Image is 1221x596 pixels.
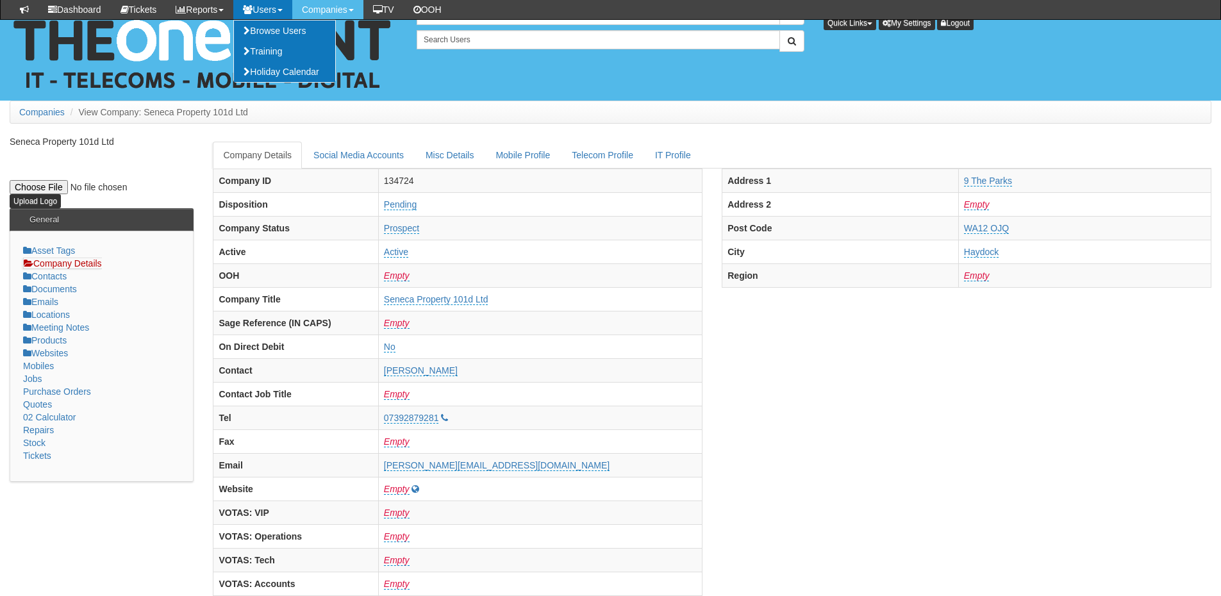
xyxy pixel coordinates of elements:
a: Mobile Profile [485,142,560,169]
a: IT Profile [645,142,701,169]
th: Tel [213,406,378,429]
p: Seneca Property 101d Ltd [10,135,194,148]
th: Region [722,263,959,287]
th: Sage Reference (IN CAPS) [213,311,378,335]
th: Address 1 [722,169,959,192]
th: Contact Job Title [213,382,378,406]
a: Empty [384,270,410,281]
th: OOH [213,263,378,287]
th: VOTAS: VIP [213,501,378,524]
th: Company ID [213,169,378,192]
a: Companies [19,107,65,117]
a: 9 The Parks [964,176,1012,186]
a: Contacts [23,271,67,281]
th: Contact [213,358,378,382]
th: VOTAS: Tech [213,548,378,572]
a: Holiday Calendar [234,62,335,82]
a: Telecom Profile [561,142,644,169]
a: Empty [384,579,410,590]
th: VOTAS: Operations [213,524,378,548]
a: Company Details [213,142,302,169]
a: Mobiles [23,361,54,371]
a: Meeting Notes [23,322,89,333]
input: Upload Logo [10,194,61,208]
a: [PERSON_NAME][EMAIL_ADDRESS][DOMAIN_NAME] [384,460,610,471]
a: Empty [964,199,990,210]
a: Documents [23,284,77,294]
a: [PERSON_NAME] [384,365,458,376]
th: Website [213,477,378,501]
li: View Company: Seneca Property 101d Ltd [67,106,248,119]
a: Empty [384,318,410,329]
th: Active [213,240,378,263]
a: Company Details [23,258,102,269]
a: Pending [384,199,417,210]
a: Repairs [23,425,54,435]
th: Disposition [213,192,378,216]
a: 02 Calculator [23,412,76,422]
a: Locations [23,310,70,320]
a: Stock [23,438,46,448]
th: VOTAS: Accounts [213,572,378,595]
a: No [384,342,395,352]
th: Address 2 [722,192,959,216]
a: Empty [384,555,410,566]
a: Empty [964,270,990,281]
a: Haydock [964,247,999,258]
a: Emails [23,297,58,307]
td: 134724 [378,169,702,192]
a: Empty [384,531,410,542]
th: Company Status [213,216,378,240]
a: Purchase Orders [23,386,91,397]
th: City [722,240,959,263]
th: On Direct Debit [213,335,378,358]
a: Empty [384,484,410,495]
a: WA12 OJQ [964,223,1009,234]
a: 07392879281 [384,413,439,424]
a: Active [384,247,408,258]
a: Misc Details [415,142,484,169]
th: Fax [213,429,378,453]
a: Logout [937,16,974,30]
a: Empty [384,436,410,447]
a: Tickets [23,451,51,461]
a: Seneca Property 101d Ltd [384,294,488,305]
th: Email [213,453,378,477]
h3: General [23,209,65,231]
a: Empty [384,389,410,400]
th: Post Code [722,216,959,240]
a: My Settings [879,16,935,30]
a: Websites [23,348,68,358]
a: Quotes [23,399,52,410]
a: Social Media Accounts [303,142,414,169]
a: Asset Tags [23,245,75,256]
a: Browse Users [234,21,335,41]
th: Company Title [213,287,378,311]
a: Prospect [384,223,419,234]
input: Search Users [417,30,780,49]
button: Quick Links [824,16,876,30]
a: Training [234,41,335,62]
a: Jobs [23,374,42,384]
a: Products [23,335,67,345]
a: Empty [384,508,410,518]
